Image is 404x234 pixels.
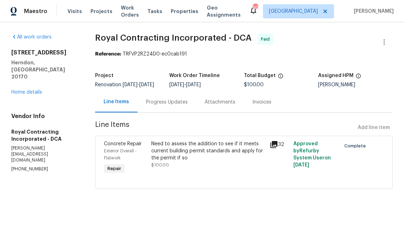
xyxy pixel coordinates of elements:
span: [DATE] [186,82,201,87]
div: Need to assess the addition to see if it meets current building permit standards and apply for th... [151,140,265,162]
h2: [STREET_ADDRESS] [11,49,78,56]
span: The hpm assigned to this work order. [356,73,361,82]
h5: Work Order Timeline [169,73,220,78]
div: [PERSON_NAME] [318,82,393,87]
span: - [123,82,154,87]
span: The total cost of line items that have been proposed by Opendoor. This sum includes line items th... [278,73,283,82]
div: 90 [253,4,258,11]
span: [DATE] [293,163,309,168]
span: Exterior Overall - Flatwork [104,149,137,160]
span: Concrete Repair [104,141,142,146]
span: Tasks [147,9,162,14]
span: Complete [344,142,369,150]
span: Repair [105,165,124,172]
span: $100.00 [151,163,169,167]
span: Line Items [95,121,355,134]
h5: Total Budget [244,73,276,78]
div: Attachments [205,99,235,106]
span: [PERSON_NAME] [351,8,394,15]
span: Approved by Refurby System User on [293,141,331,168]
span: [DATE] [139,82,154,87]
span: Projects [90,8,112,15]
b: Reference: [95,52,121,57]
span: Properties [171,8,198,15]
span: [GEOGRAPHIC_DATA] [269,8,318,15]
div: TRFVP2RZ24D0-ec0cab191 [95,51,393,58]
h4: Vendor Info [11,113,78,120]
a: All work orders [11,35,52,40]
span: [DATE] [169,82,184,87]
span: [DATE] [123,82,137,87]
h5: Royal Contracting Incorporated - DCA [11,128,78,142]
span: Geo Assignments [207,4,241,18]
h5: Herndon, [GEOGRAPHIC_DATA] 20170 [11,59,78,80]
p: [PHONE_NUMBER] [11,166,78,172]
h5: Assigned HPM [318,73,353,78]
span: Work Orders [121,4,139,18]
div: Progress Updates [146,99,188,106]
div: 32 [270,140,289,149]
span: Renovation [95,82,154,87]
span: Maestro [24,8,47,15]
span: $100.00 [244,82,264,87]
span: Paid [261,36,273,43]
span: Visits [68,8,82,15]
h5: Project [95,73,113,78]
div: Invoices [252,99,271,106]
span: Royal Contracting Incorporated - DCA [95,34,252,42]
div: Line Items [104,98,129,105]
a: Home details [11,90,42,95]
p: [PERSON_NAME][EMAIL_ADDRESS][DOMAIN_NAME] [11,145,78,163]
span: - [169,82,201,87]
